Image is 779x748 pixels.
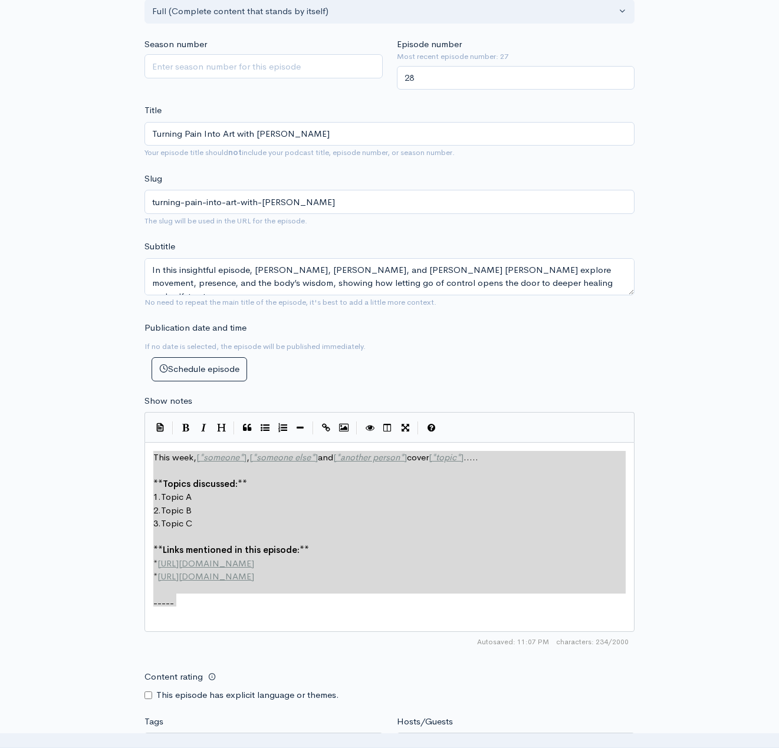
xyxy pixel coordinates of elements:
button: Create Link [317,419,335,437]
span: [ [333,452,336,463]
span: Topic C [161,518,192,529]
button: Markdown Guide [422,419,440,437]
span: 234/2000 [556,637,629,647]
small: If no date is selected, the episode will be published immediately. [144,341,366,351]
small: Most recent episode number: 27 [397,51,635,62]
i: | [313,421,314,435]
div: Full (Complete content that stands by itself) [152,5,616,18]
span: [URL][DOMAIN_NAME] [157,571,254,582]
button: Generic List [256,419,274,437]
label: Slug [144,172,162,186]
span: 2. [153,505,161,516]
small: The slug will be used in the URL for the episode. [144,216,307,226]
label: Season number [144,38,207,51]
span: ] [461,452,464,463]
input: What is the episode's title? [144,122,635,146]
button: Italic [195,419,212,437]
button: Insert Show Notes Template [151,418,169,436]
button: Insert Image [335,419,353,437]
span: topic [436,452,456,463]
label: Title [144,104,162,117]
button: Toggle Fullscreen [396,419,414,437]
span: [URL][DOMAIN_NAME] [157,558,254,569]
button: Toggle Preview [361,419,379,437]
label: This episode has explicit language or themes. [156,688,339,702]
input: title-of-episode [144,190,635,214]
i: | [234,421,235,435]
span: ..... [464,452,478,463]
span: 3. [153,518,161,529]
span: another person [340,452,400,463]
i: | [356,421,357,435]
span: Topics discussed: [163,478,238,489]
span: This week, [153,452,196,463]
span: Autosaved: 11:07 PM [477,637,549,647]
label: Publication date and time [144,321,246,335]
button: Schedule episode [152,357,247,381]
input: Enter season number for this episode [144,54,383,78]
i: | [172,421,173,435]
button: Toggle Side by Side [379,419,396,437]
span: ----- [153,597,174,608]
label: Content rating [144,665,203,689]
span: cover [407,452,429,463]
span: [ [429,452,432,463]
span: Links mentioned in this episode: [163,544,300,555]
span: ] [404,452,407,463]
span: Topic A [161,491,192,502]
span: , [246,452,249,463]
label: Hosts/Guests [397,715,453,729]
span: 1. [153,491,161,502]
label: Show notes [144,394,192,408]
span: someone [203,452,239,463]
label: Episode number [397,38,462,51]
span: ] [315,452,318,463]
span: [ [196,452,199,463]
button: Numbered List [274,419,291,437]
span: [ [249,452,252,463]
button: Bold [177,419,195,437]
i: | [418,421,419,435]
input: Enter episode number [397,66,635,90]
span: someone else [257,452,311,463]
button: Heading [212,419,230,437]
label: Tags [144,715,163,729]
span: ] [244,452,246,463]
small: Your episode title should include your podcast title, episode number, or season number. [144,147,455,157]
button: Insert Horizontal Line [291,419,309,437]
strong: not [228,147,242,157]
button: Quote [238,419,256,437]
span: Topic B [161,505,192,516]
label: Subtitle [144,240,175,253]
span: and [318,452,333,463]
small: No need to repeat the main title of the episode, it's best to add a little more context. [144,297,436,307]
